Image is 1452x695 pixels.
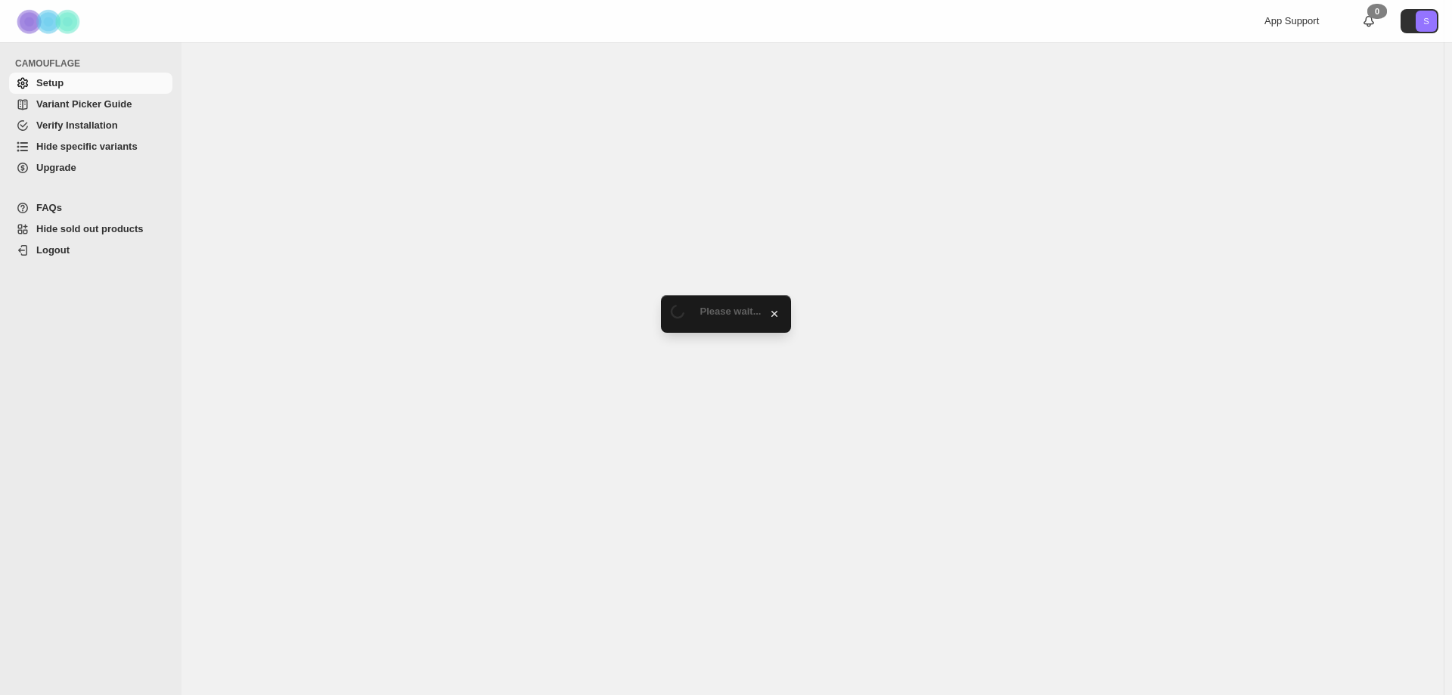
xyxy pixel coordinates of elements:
a: Hide sold out products [9,219,172,240]
span: Logout [36,244,70,256]
button: Avatar with initials S [1401,9,1438,33]
span: FAQs [36,202,62,213]
a: FAQs [9,197,172,219]
span: Setup [36,77,64,88]
span: CAMOUFLAGE [15,57,174,70]
span: Verify Installation [36,119,118,131]
span: Please wait... [700,306,762,317]
span: Variant Picker Guide [36,98,132,110]
span: Avatar with initials S [1416,11,1437,32]
text: S [1423,17,1429,26]
a: 0 [1361,14,1376,29]
img: Camouflage [12,1,88,42]
a: Logout [9,240,172,261]
a: Verify Installation [9,115,172,136]
a: Upgrade [9,157,172,178]
span: Hide specific variants [36,141,138,152]
span: Upgrade [36,162,76,173]
a: Variant Picker Guide [9,94,172,115]
span: Hide sold out products [36,223,144,234]
a: Hide specific variants [9,136,172,157]
a: Setup [9,73,172,94]
span: App Support [1264,15,1319,26]
div: 0 [1367,4,1387,19]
